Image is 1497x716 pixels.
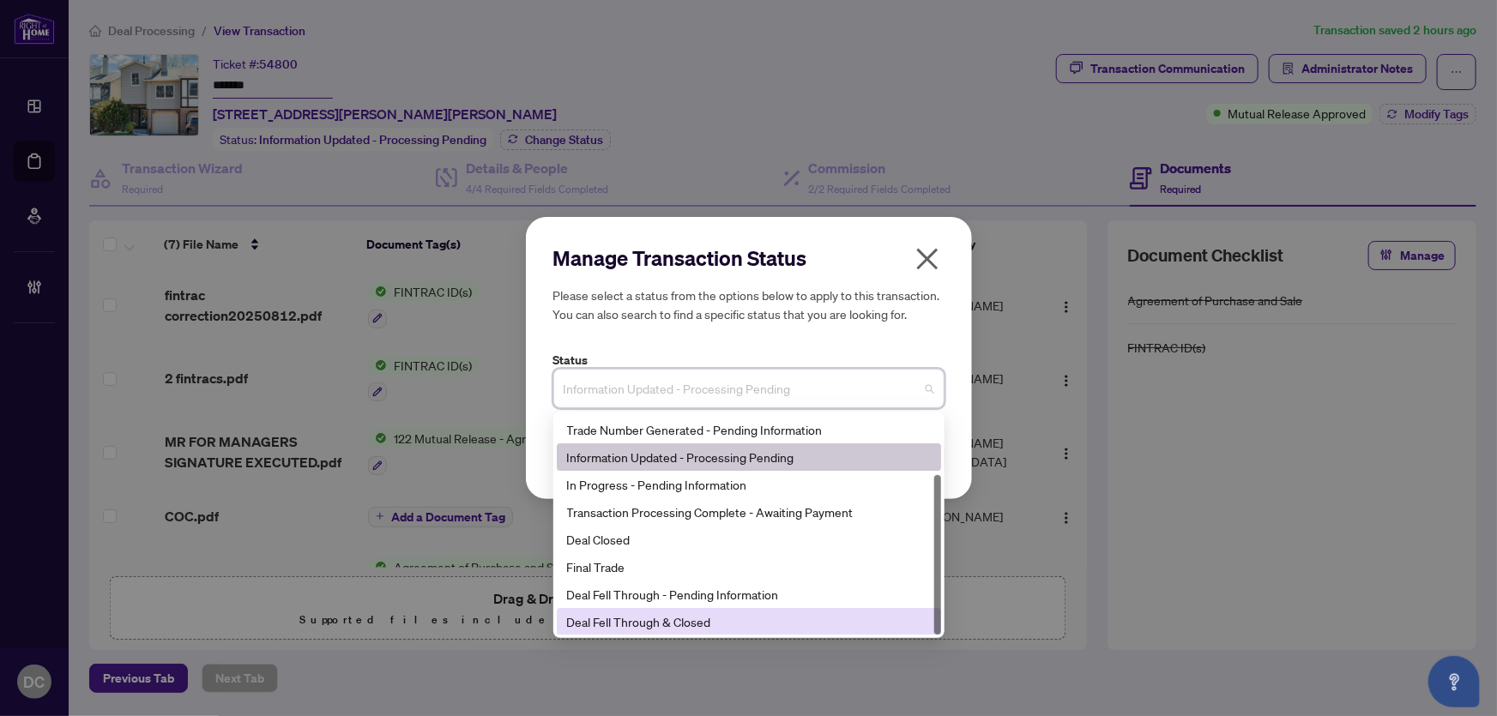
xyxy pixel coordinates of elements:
[567,420,931,439] div: Trade Number Generated - Pending Information
[557,608,941,635] div: Deal Fell Through & Closed
[557,553,941,581] div: Final Trade
[914,245,941,273] span: close
[557,416,941,443] div: Trade Number Generated - Pending Information
[557,581,941,608] div: Deal Fell Through - Pending Information
[567,557,931,576] div: Final Trade
[567,448,931,466] div: Information Updated - Processing Pending
[567,530,931,549] div: Deal Closed
[557,443,941,471] div: Information Updated - Processing Pending
[567,585,931,604] div: Deal Fell Through - Pending Information
[553,244,945,272] h2: Manage Transaction Status
[1428,656,1480,707] button: Open asap
[553,286,945,323] h5: Please select a status from the options below to apply to this transaction. You can also search t...
[557,471,941,498] div: In Progress - Pending Information
[557,498,941,526] div: Transaction Processing Complete - Awaiting Payment
[567,612,931,631] div: Deal Fell Through & Closed
[567,502,931,521] div: Transaction Processing Complete - Awaiting Payment
[553,351,945,370] label: Status
[567,475,931,494] div: In Progress - Pending Information
[564,372,934,405] span: Information Updated - Processing Pending
[557,526,941,553] div: Deal Closed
